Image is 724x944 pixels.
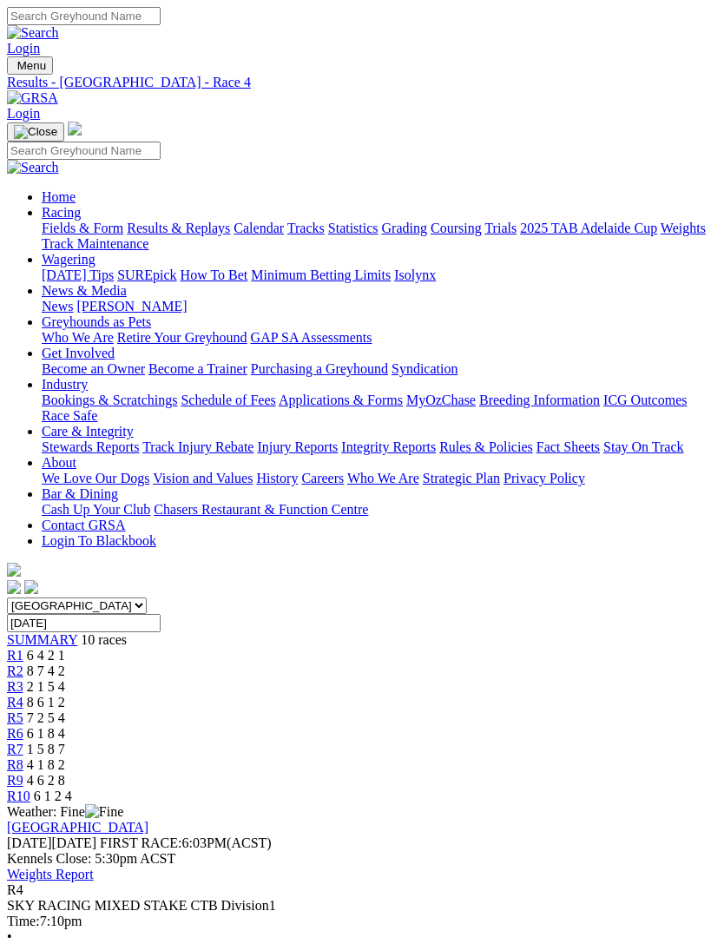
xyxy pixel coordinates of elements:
a: SUREpick [117,267,176,282]
a: Breeding Information [479,393,600,407]
a: Coursing [431,221,482,235]
a: Schedule of Fees [181,393,275,407]
a: ICG Outcomes [603,393,687,407]
div: Racing [42,221,717,252]
a: Get Involved [42,346,115,360]
a: R9 [7,773,23,788]
a: Chasers Restaurant & Function Centre [154,502,368,517]
a: About [42,455,76,470]
a: Fields & Form [42,221,123,235]
a: Stay On Track [603,439,683,454]
span: • [7,929,12,944]
a: R5 [7,710,23,725]
a: Who We Are [42,330,114,345]
a: Retire Your Greyhound [117,330,247,345]
div: Kennels Close: 5:30pm ACST [7,851,717,867]
a: Track Maintenance [42,236,148,251]
a: Home [42,189,76,204]
a: Minimum Betting Limits [251,267,391,282]
a: News & Media [42,283,127,298]
a: Login [7,106,40,121]
div: Industry [42,393,717,424]
a: Weights [661,221,706,235]
button: Toggle navigation [7,122,64,142]
a: R10 [7,789,30,803]
a: Injury Reports [257,439,338,454]
input: Search [7,142,161,160]
a: Tracks [287,221,325,235]
a: Track Injury Rebate [142,439,253,454]
a: MyOzChase [406,393,476,407]
span: [DATE] [7,835,52,850]
a: R8 [7,757,23,772]
a: News [42,299,73,314]
a: Stewards Reports [42,439,139,454]
span: Weather: Fine [7,804,123,819]
div: Get Involved [42,361,717,377]
a: Results & Replays [127,221,230,235]
a: History [256,471,298,485]
a: GAP SA Assessments [251,330,372,345]
div: Care & Integrity [42,439,717,455]
a: Results - [GEOGRAPHIC_DATA] - Race 4 [7,75,717,90]
a: Careers [301,471,344,485]
button: Toggle navigation [7,56,53,75]
a: We Love Our Dogs [42,471,149,485]
span: 10 races [81,632,127,647]
div: 7:10pm [7,914,717,929]
div: About [42,471,717,486]
span: Time: [7,914,40,928]
a: Bar & Dining [42,486,118,501]
a: Purchasing a Greyhound [251,361,388,376]
div: Wagering [42,267,717,283]
a: R2 [7,663,23,678]
a: Bookings & Scratchings [42,393,177,407]
a: Calendar [234,221,284,235]
a: Trials [484,221,517,235]
a: Integrity Reports [341,439,436,454]
a: Rules & Policies [439,439,533,454]
span: 4 1 8 2 [27,757,65,772]
a: Applications & Forms [279,393,403,407]
a: Wagering [42,252,95,267]
a: Fact Sheets [536,439,600,454]
a: [GEOGRAPHIC_DATA] [7,820,148,835]
a: Grading [382,221,427,235]
img: Close [14,125,57,139]
a: Isolynx [394,267,436,282]
img: twitter.svg [24,580,38,594]
a: Who We Are [347,471,419,485]
span: [DATE] [7,835,96,850]
span: R1 [7,648,23,663]
span: R3 [7,679,23,694]
a: Vision and Values [153,471,253,485]
a: Statistics [328,221,378,235]
span: R4 [7,882,23,897]
img: facebook.svg [7,580,21,594]
span: 6 4 2 1 [27,648,65,663]
span: 4 6 2 8 [27,773,65,788]
a: Login [7,41,40,56]
span: 6 1 2 4 [34,789,72,803]
img: Fine [85,804,123,820]
a: Login To Blackbook [42,533,156,548]
span: 8 7 4 2 [27,663,65,678]
input: Search [7,7,161,25]
span: Menu [17,59,46,72]
a: Weights Report [7,867,94,881]
input: Select date [7,614,161,632]
a: Racing [42,205,81,220]
a: R4 [7,695,23,710]
span: R6 [7,726,23,741]
a: Strategic Plan [423,471,500,485]
a: Cash Up Your Club [42,502,150,517]
a: Greyhounds as Pets [42,314,151,329]
span: 8 6 1 2 [27,695,65,710]
a: Syndication [392,361,457,376]
div: Greyhounds as Pets [42,330,717,346]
